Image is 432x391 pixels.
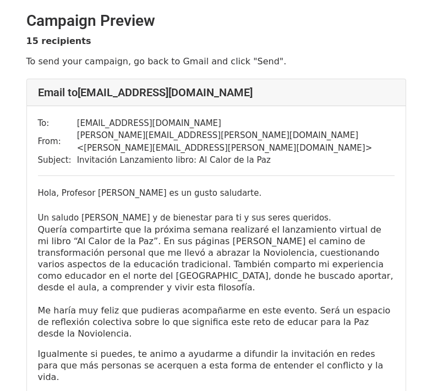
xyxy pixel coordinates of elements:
[38,117,77,130] td: To:
[26,56,406,67] p: To send your campaign, go back to Gmail and click "Send".
[38,129,77,154] td: From:
[77,154,395,167] td: Invitación Lanzamiento libro: Al Calor de la Paz
[26,12,406,30] h2: Campaign Preview
[38,224,395,339] p: Quería compartirte que la próxima semana realizaré el lanzamiento virtual de mi libro “Al Calor d...
[38,348,395,383] p: Igualmente si puedes, te animo a ayudarme a difundir la invitación en redes para que más personas...
[77,117,395,130] td: [EMAIL_ADDRESS][DOMAIN_NAME]
[38,154,77,167] td: Subject:
[26,36,91,46] strong: 15 recipients
[38,187,395,200] div: Hola, Profesor [PERSON_NAME] es un gusto saludarte.
[38,86,395,99] h4: Email to [EMAIL_ADDRESS][DOMAIN_NAME]
[77,129,395,154] td: [PERSON_NAME][EMAIL_ADDRESS][PERSON_NAME][DOMAIN_NAME] < [PERSON_NAME][EMAIL_ADDRESS][PERSON_NAME...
